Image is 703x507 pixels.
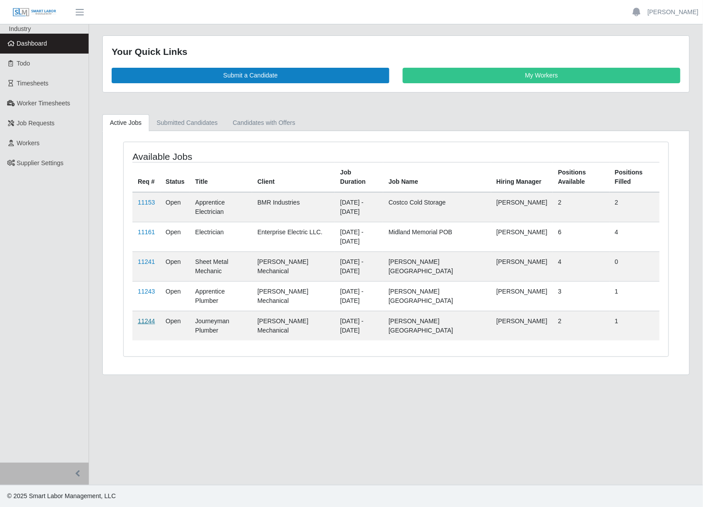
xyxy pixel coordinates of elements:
span: Supplier Settings [17,159,64,166]
td: 1 [610,281,660,311]
td: 2 [610,192,660,222]
span: Workers [17,139,40,147]
th: Positions Filled [610,162,660,192]
th: Job Name [383,162,491,192]
td: 6 [553,222,610,252]
span: Dashboard [17,40,47,47]
span: Worker Timesheets [17,100,70,107]
img: SLM Logo [12,8,57,17]
td: [PERSON_NAME] Mechanical [252,311,335,341]
a: 11153 [138,199,155,206]
a: 11244 [138,317,155,325]
td: [PERSON_NAME] [491,222,553,252]
td: [DATE] - [DATE] [335,192,383,222]
td: Open [160,311,190,341]
td: Sheet Metal Mechanic [190,252,252,281]
span: Job Requests [17,120,55,127]
td: [PERSON_NAME] Mechanical [252,252,335,281]
td: Open [160,192,190,222]
td: 4 [610,222,660,252]
a: 11241 [138,258,155,265]
span: Timesheets [17,80,49,87]
th: Req # [132,162,160,192]
span: Industry [9,25,31,32]
td: [PERSON_NAME][GEOGRAPHIC_DATA] [383,252,491,281]
td: 1 [610,311,660,341]
td: Open [160,222,190,252]
td: 2 [553,192,610,222]
td: Apprentice Plumber [190,281,252,311]
td: Electrician [190,222,252,252]
th: Hiring Manager [491,162,553,192]
td: [PERSON_NAME] [491,192,553,222]
td: 0 [610,252,660,281]
td: Journeyman Plumber [190,311,252,341]
td: BMR Industries [252,192,335,222]
td: 3 [553,281,610,311]
a: 11243 [138,288,155,295]
td: [DATE] - [DATE] [335,281,383,311]
th: Status [160,162,190,192]
th: Positions Available [553,162,610,192]
td: Apprentice Electrician [190,192,252,222]
td: Costco Cold Storage [383,192,491,222]
td: [PERSON_NAME] [491,252,553,281]
td: [PERSON_NAME] Mechanical [252,281,335,311]
td: [PERSON_NAME] [491,311,553,341]
td: [DATE] - [DATE] [335,222,383,252]
td: Enterprise Electric LLC. [252,222,335,252]
th: Job Duration [335,162,383,192]
td: Open [160,252,190,281]
span: Todo [17,60,30,67]
a: [PERSON_NAME] [648,8,699,17]
th: Title [190,162,252,192]
a: My Workers [403,68,680,83]
td: 2 [553,311,610,341]
td: [PERSON_NAME][GEOGRAPHIC_DATA] [383,281,491,311]
span: © 2025 Smart Labor Management, LLC [7,492,116,499]
td: Midland Memorial POB [383,222,491,252]
a: Submitted Candidates [149,114,225,132]
td: [PERSON_NAME] [491,281,553,311]
td: [DATE] - [DATE] [335,252,383,281]
td: Open [160,281,190,311]
a: Submit a Candidate [112,68,389,83]
td: [DATE] - [DATE] [335,311,383,341]
h4: Available Jobs [132,151,344,162]
a: Candidates with Offers [225,114,303,132]
div: Your Quick Links [112,45,680,59]
a: Active Jobs [102,114,149,132]
td: [PERSON_NAME][GEOGRAPHIC_DATA] [383,311,491,341]
a: 11161 [138,228,155,236]
th: Client [252,162,335,192]
td: 4 [553,252,610,281]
